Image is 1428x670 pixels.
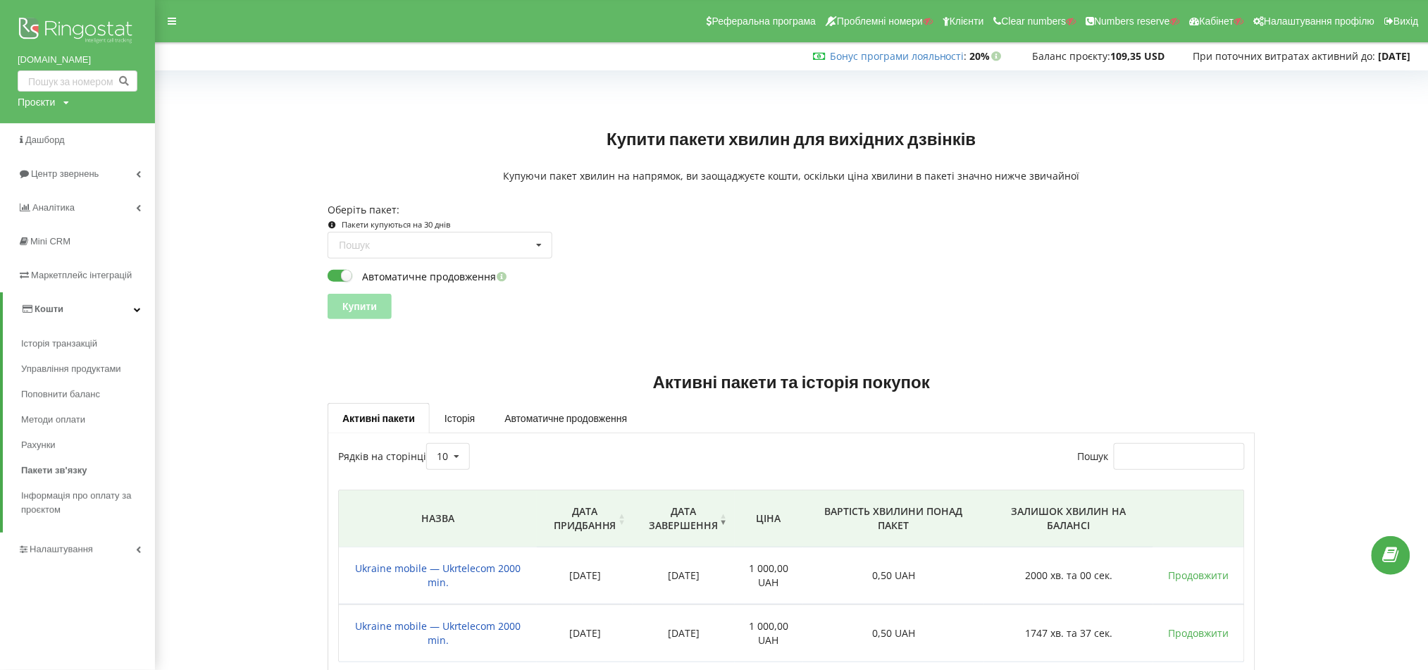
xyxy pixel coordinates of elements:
a: Пакети зв'язку [21,458,155,483]
th: Ціна [735,490,804,547]
span: Реферальна програма [712,15,817,27]
span: Методи оплати [21,413,85,427]
span: Кабінет [1200,15,1234,27]
span: Вихід [1394,15,1419,27]
span: Поповнити баланс [21,387,100,402]
span: Історія транзакцій [21,337,97,351]
span: Кошти [35,304,63,314]
a: Кошти [3,292,155,326]
span: Інформація про оплату за проєктом [21,489,148,517]
a: Продовжити [1169,569,1229,582]
h2: Активні пакети та історія покупок [328,371,1255,393]
label: Рядків на сторінці [338,449,469,463]
span: Налаштування [30,544,93,554]
div: Пошук [339,240,370,250]
a: Активні пакети [328,403,430,433]
h2: Купити пакети хвилин для вихідних дзвінків [607,128,976,150]
a: Рахунки [21,433,155,458]
a: Бонус програми лояльності [830,49,964,63]
span: Управління продуктами [21,362,121,376]
span: Clear numbers [1002,15,1067,27]
span: Ukraine mobile — Ukrtelecom 2000 min. [355,619,521,647]
i: Увімкніть цю опцію, щоб автоматично продовжувати дію пакету в день її завершення. Кошти на продов... [496,271,508,281]
label: Пошук [1078,449,1245,463]
td: 0,50 UAH [803,604,984,662]
span: Дашборд [25,135,65,145]
th: Вартість хвилини понад пакет [803,490,984,547]
th: Дата придбання: activate to sort column ascending [537,490,633,547]
a: Поповнити баланс [21,382,155,407]
a: [DOMAIN_NAME] [18,53,137,67]
small: Пакети купуються на 30 днів [342,219,450,230]
td: [DATE] [537,604,633,662]
a: Історія транзакцій [21,331,155,356]
span: Numbers reserve [1095,15,1170,27]
span: Проблемні номери [837,15,923,27]
form: Оберіть пакет: [328,203,1255,318]
span: При поточних витратах активний до: [1193,49,1376,63]
span: Центр звернень [31,168,99,179]
td: [DATE] [633,547,734,604]
td: 2000 хв. та 00 сек. [984,547,1153,604]
td: 0,50 UAH [803,547,984,604]
div: 10 [437,452,448,461]
span: Маркетплейс інтеграцій [31,270,132,280]
span: Аналiтика [32,202,75,213]
a: Історія [430,403,490,433]
strong: 20% [970,49,1005,63]
span: Баланс проєкту: [1033,49,1111,63]
td: [DATE] [633,604,734,662]
a: Інформація про оплату за проєктом [21,483,155,523]
th: Залишок хвилин на балансі [984,490,1153,547]
td: 1 000,00 UAH [735,547,804,604]
a: Продовжити [1169,626,1229,640]
td: 1 000,00 UAH [735,604,804,662]
td: 1747 хв. та 37 сек. [984,604,1153,662]
span: Клієнти [950,15,984,27]
a: Управління продуктами [21,356,155,382]
strong: 109,35 USD [1111,49,1165,63]
span: Рахунки [21,438,56,452]
div: Проєкти [18,95,55,109]
a: Автоматичне продовження [490,403,642,433]
span: Ukraine mobile — Ukrtelecom 2000 min. [355,562,521,589]
img: Ringostat logo [18,14,137,49]
p: Купуючи пакет хвилин на напрямок, ви заощаджуєте кошти, оскільки ціна хвилини в пакеті значно ниж... [328,169,1255,183]
a: Методи оплати [21,407,155,433]
th: Дата завершення: activate to sort column ascending [633,490,734,547]
span: Налаштування профілю [1264,15,1374,27]
span: Пакети зв'язку [21,464,87,478]
strong: [DATE] [1379,49,1411,63]
span: : [830,49,967,63]
th: Назва [339,490,537,547]
label: Автоматичне продовження [328,268,510,283]
input: Пошук за номером [18,70,137,92]
input: Пошук [1114,443,1245,470]
td: [DATE] [537,547,633,604]
span: Mini CRM [30,236,70,247]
